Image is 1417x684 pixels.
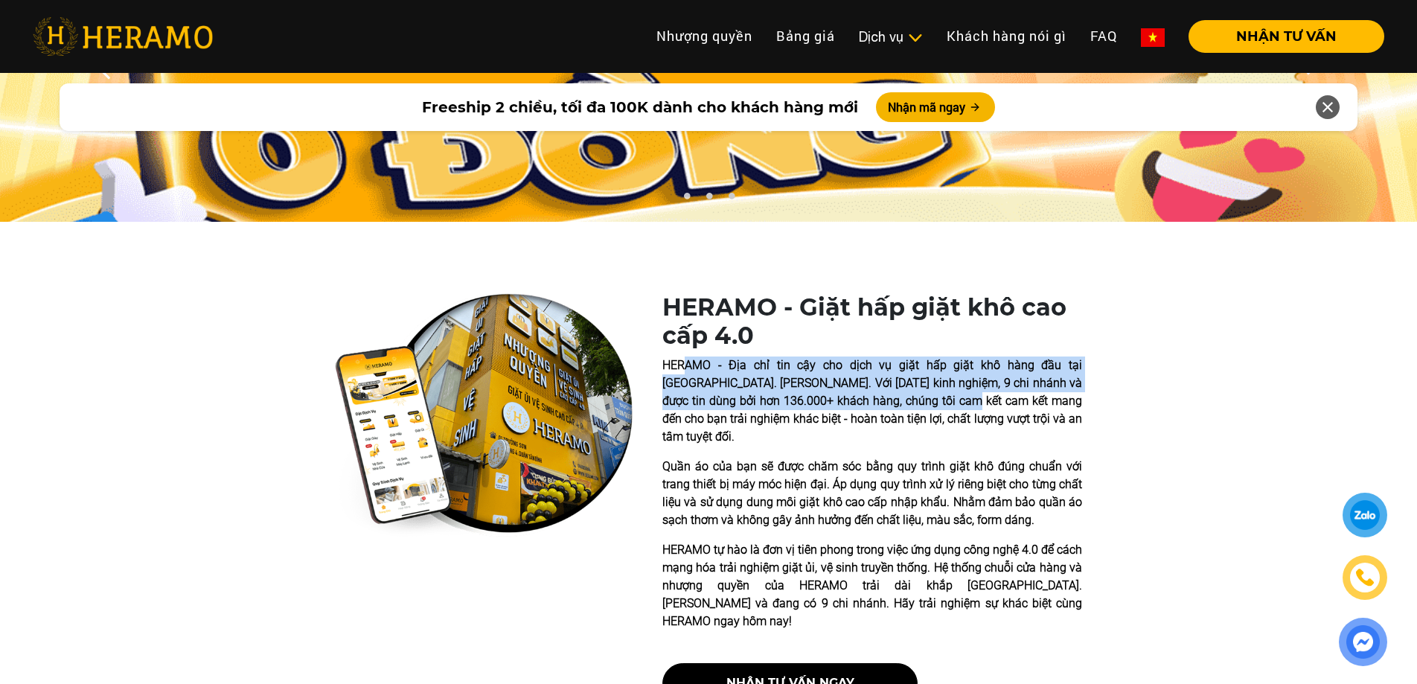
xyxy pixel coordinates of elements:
[422,96,858,118] span: Freeship 2 chiều, tối đa 100K dành cho khách hàng mới
[679,192,694,207] button: 1
[1189,20,1384,53] button: NHẬN TƯ VẤN
[1357,569,1374,586] img: phone-icon
[662,293,1082,351] h1: HERAMO - Giặt hấp giặt khô cao cấp 4.0
[662,357,1082,446] p: HERAMO - Địa chỉ tin cậy cho dịch vụ giặt hấp giặt khô hàng đầu tại [GEOGRAPHIC_DATA]. [PERSON_NA...
[662,458,1082,529] p: Quần áo của bạn sẽ được chăm sóc bằng quy trình giặt khô đúng chuẩn với trang thiết bị máy móc hi...
[1345,557,1385,598] a: phone-icon
[876,92,995,122] button: Nhận mã ngay
[764,20,847,52] a: Bảng giá
[907,31,923,45] img: subToggleIcon
[644,20,764,52] a: Nhượng quyền
[1078,20,1129,52] a: FAQ
[859,27,923,47] div: Dịch vụ
[701,192,716,207] button: 2
[335,293,633,537] img: heramo-quality-banner
[723,192,738,207] button: 3
[662,541,1082,630] p: HERAMO tự hào là đơn vị tiên phong trong việc ứng dụng công nghệ 4.0 để cách mạng hóa trải nghiệm...
[1177,30,1384,43] a: NHẬN TƯ VẤN
[33,17,213,56] img: heramo-logo.png
[935,20,1078,52] a: Khách hàng nói gì
[1141,28,1165,47] img: vn-flag.png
